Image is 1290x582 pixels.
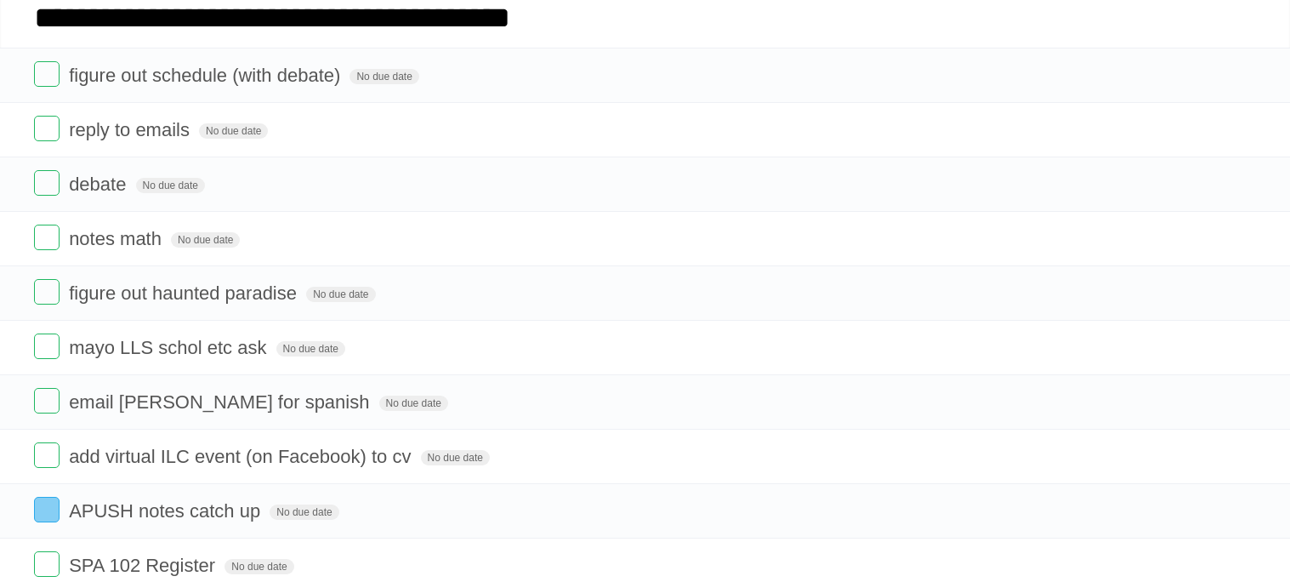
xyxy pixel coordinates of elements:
label: Done [34,442,60,468]
label: Done [34,170,60,196]
span: notes math [69,228,166,249]
span: No due date [199,123,268,139]
span: APUSH notes catch up [69,500,264,522]
label: Done [34,225,60,250]
span: No due date [421,450,490,465]
span: No due date [306,287,375,302]
span: figure out schedule (with debate) [69,65,344,86]
span: reply to emails [69,119,194,140]
label: Done [34,279,60,305]
label: Done [34,116,60,141]
span: No due date [276,341,345,357]
span: No due date [379,396,448,411]
span: No due date [224,559,293,574]
span: email [PERSON_NAME] for spanish [69,391,373,413]
label: Done [34,61,60,87]
span: No due date [349,69,418,84]
span: figure out haunted paradise [69,282,301,304]
span: SPA 102 Register [69,555,219,576]
span: mayo LLS schol etc ask [69,337,270,358]
label: Done [34,388,60,414]
label: Done [34,497,60,522]
span: No due date [171,232,240,248]
span: No due date [136,178,205,193]
span: debate [69,174,130,195]
label: Done [34,551,60,577]
span: No due date [270,505,338,520]
span: add virtual ILC event (on Facebook) to cv [69,446,415,467]
label: Done [34,334,60,359]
